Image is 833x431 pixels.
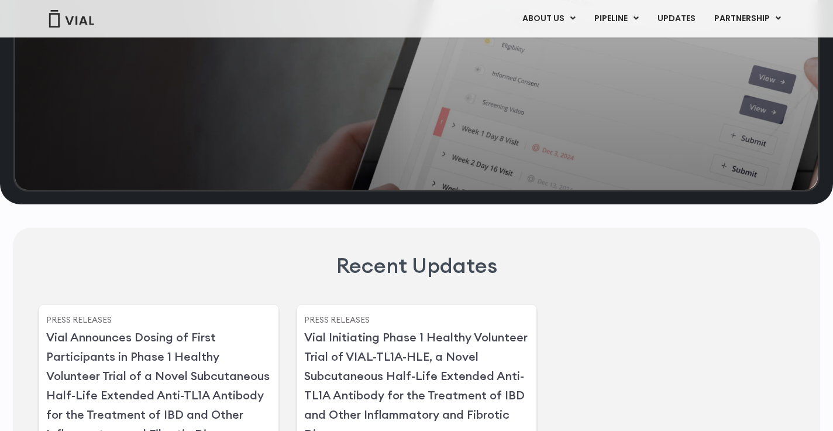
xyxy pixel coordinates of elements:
[46,314,112,324] a: Press Releases
[48,10,95,28] img: Vial Logo
[705,9,790,29] a: PARTNERSHIPMenu Toggle
[648,9,704,29] a: UPDATES
[585,9,648,29] a: PIPELINEMenu Toggle
[304,314,370,324] a: Press Releases
[513,9,584,29] a: ABOUT USMenu Toggle
[336,251,497,280] h2: Recent Updates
